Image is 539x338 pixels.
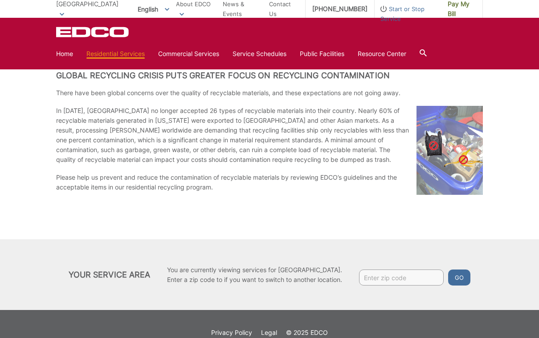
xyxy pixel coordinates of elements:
h2: Your Service Area [69,270,151,280]
a: Commercial Services [158,49,219,59]
a: Legal [261,328,277,338]
a: Resource Center [358,49,406,59]
a: Residential Services [86,49,145,59]
p: © 2025 EDCO [286,328,328,338]
p: In [DATE], [GEOGRAPHIC_DATA] no longer accepted 26 types of recyclable materials into their count... [56,106,483,165]
a: Public Facilities [300,49,344,59]
a: Service Schedules [233,49,286,59]
a: Home [56,49,73,59]
span: English [131,2,176,16]
p: There have been global concerns over the quality of recyclable materials, and these expectations ... [56,88,483,98]
a: EDCD logo. Return to the homepage. [56,27,130,37]
p: Please help us prevent and reduce the contamination of recyclable materials by reviewing EDCO’s g... [56,173,483,192]
h2: Global Recycling Crisis Puts Greater Focus on Recycling Contamination [56,71,483,80]
button: Go [448,270,470,286]
p: You are currently viewing services for [GEOGRAPHIC_DATA]. Enter a zip code to if you want to swit... [167,265,342,285]
input: Enter zip code [359,270,444,286]
img: image [416,106,483,195]
a: Privacy Policy [211,328,252,338]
